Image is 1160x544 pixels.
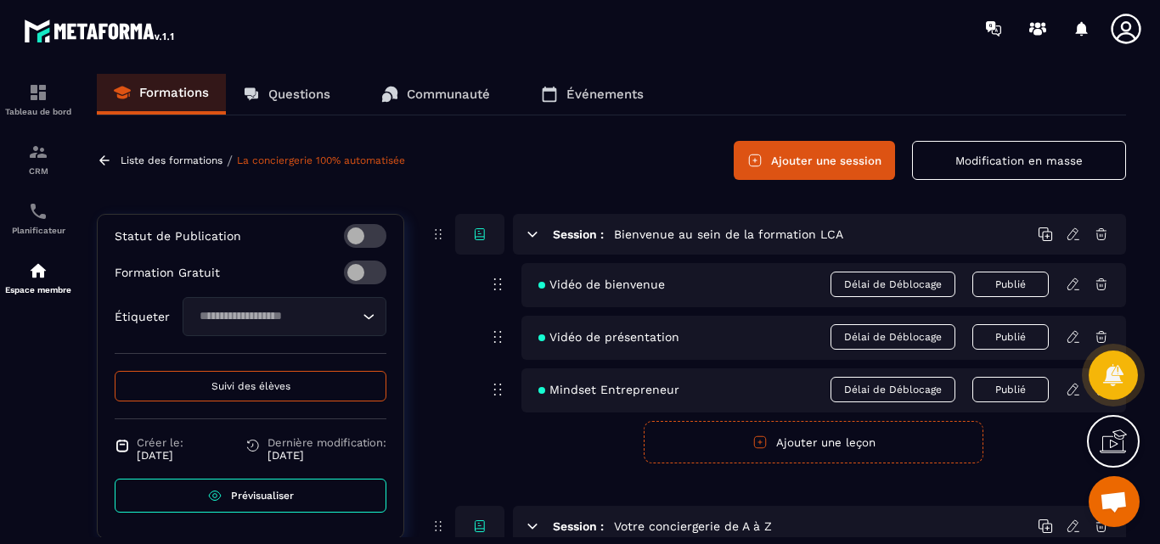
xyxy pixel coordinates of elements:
[524,74,661,115] a: Événements
[227,153,233,169] span: /
[614,518,772,535] h5: Votre conciergerie de A à Z
[237,154,405,166] a: La conciergerie 100% automatisée
[183,297,386,336] div: Search for option
[4,285,72,294] p: Espace membre
[28,82,48,103] img: formation
[115,229,241,243] p: Statut de Publication
[115,310,170,323] p: Étiqueter
[226,74,347,115] a: Questions
[4,188,72,248] a: schedulerschedulerPlanificateur
[28,201,48,222] img: scheduler
[538,330,679,344] span: Vidéo de présentation
[1089,476,1140,527] a: Ouvrir le chat
[139,85,209,100] p: Formations
[97,74,226,115] a: Formations
[4,129,72,188] a: formationformationCRM
[553,227,604,241] h6: Session :
[644,421,983,463] button: Ajouter une leçon
[231,490,294,502] span: Prévisualiser
[267,436,386,449] span: Dernière modification:
[831,377,955,402] span: Délai de Déblocage
[566,87,644,102] p: Événements
[268,87,330,102] p: Questions
[614,226,843,243] h5: Bienvenue au sein de la formation LCA
[538,383,679,396] span: Mindset Entrepreneur
[831,324,955,350] span: Délai de Déblocage
[972,324,1049,350] button: Publié
[24,15,177,46] img: logo
[115,266,220,279] p: Formation Gratuit
[364,74,507,115] a: Communauté
[28,261,48,281] img: automations
[553,519,604,533] h6: Session :
[194,307,358,326] input: Search for option
[912,141,1126,180] button: Modification en masse
[972,377,1049,402] button: Publié
[538,278,665,291] span: Vidéo de bienvenue
[4,226,72,235] p: Planificateur
[4,166,72,176] p: CRM
[4,248,72,307] a: automationsautomationsEspace membre
[267,449,386,462] p: [DATE]
[121,154,222,166] a: Liste des formations
[831,272,955,297] span: Délai de Déblocage
[734,141,895,180] button: Ajouter une session
[4,107,72,116] p: Tableau de bord
[407,87,490,102] p: Communauté
[115,479,386,513] a: Prévisualiser
[137,436,183,449] span: Créer le:
[4,70,72,129] a: formationformationTableau de bord
[972,272,1049,297] button: Publié
[137,449,183,462] p: [DATE]
[28,142,48,162] img: formation
[211,380,290,392] span: Suivi des élèves
[115,371,386,401] button: Suivi des élèves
